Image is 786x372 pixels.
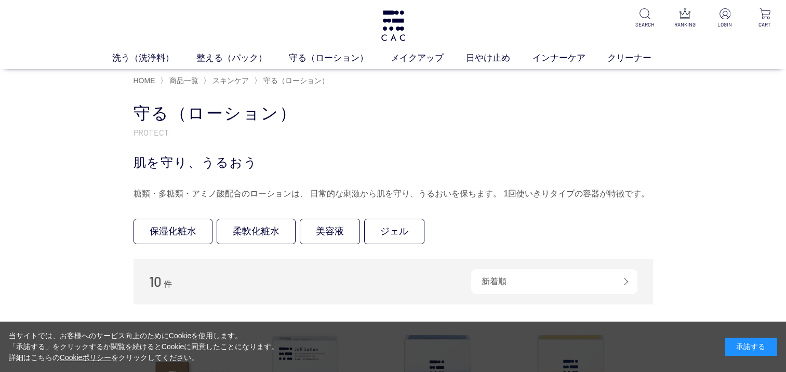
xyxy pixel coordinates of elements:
li: 〉 [254,76,331,86]
a: 美容液 [300,219,360,244]
a: ジェル [364,219,424,244]
a: スキンケア [210,76,249,85]
p: CART [752,21,778,29]
a: メイクアップ [391,51,466,65]
a: 日やけ止め [466,51,532,65]
a: RANKING [672,8,698,29]
a: 柔軟化粧水 [217,219,296,244]
p: SEARCH [632,21,658,29]
div: 承諾する [725,338,777,356]
a: 守る（ローション） [261,76,329,85]
span: 商品一覧 [169,76,198,85]
a: HOME [134,76,155,85]
div: 新着順 [471,269,637,294]
span: スキンケア [212,76,249,85]
span: 10 [149,273,162,289]
div: 肌を守り、うるおう [134,153,653,172]
div: 糖類・多糖類・アミノ酸配合のローションは、 日常的な刺激から肌を守り、うるおいを保ちます。 1回使いきりタイプの容器が特徴です。 [134,185,653,202]
img: logo [380,10,407,41]
a: 洗う（洗浄料） [112,51,196,65]
p: PROTECT [134,127,653,138]
span: 件 [164,280,172,288]
a: 保湿化粧水 [134,219,212,244]
a: SEARCH [632,8,658,29]
p: RANKING [672,21,698,29]
a: インナーケア [532,51,608,65]
a: 守る（ローション） [289,51,391,65]
a: 商品一覧 [167,76,198,85]
a: CART [752,8,778,29]
li: 〉 [203,76,251,86]
h1: 守る（ローション） [134,102,653,125]
a: Cookieポリシー [60,353,112,362]
li: 〉 [160,76,201,86]
a: LOGIN [712,8,738,29]
a: クリーナー [607,51,674,65]
span: 守る（ローション） [263,76,329,85]
div: 当サイトでは、お客様へのサービス向上のためにCookieを使用します。 「承諾する」をクリックするか閲覧を続けるとCookieに同意したことになります。 詳細はこちらの をクリックしてください。 [9,330,279,363]
p: LOGIN [712,21,738,29]
a: 整える（パック） [196,51,289,65]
